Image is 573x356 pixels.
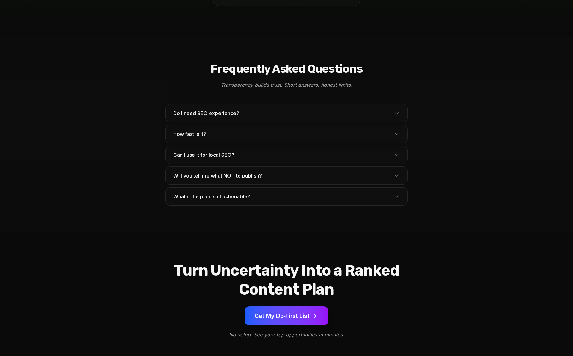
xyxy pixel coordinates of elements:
em: No setup. See your top opportunities in minutes. [229,331,344,338]
h2: Turn Uncertainty Into a Ranked Content Plan [145,261,428,299]
img: tab_keywords_by_traffic_grey.svg [63,40,68,45]
div: Domain Overview [24,40,56,44]
img: logo_orange.svg [10,10,15,15]
button: Will you tell me what NOT to publish? [166,167,407,184]
span: Can I use it for local SEO? [173,151,239,159]
span: How fast is it? [173,130,211,138]
img: website_grey.svg [10,16,15,21]
em: Transparency builds trust. Short answers, honest limits. [221,82,352,88]
div: Domain: [DOMAIN_NAME] [16,16,69,21]
span: Do I need SEO experience? [173,109,244,117]
h2: Frequently Asked Questions [165,61,408,76]
span: Will you tell me what NOT to publish? [173,172,267,179]
img: tab_domain_overview_orange.svg [17,40,22,45]
button: How fast is it? [166,125,407,143]
button: Can I use it for local SEO? [166,146,407,164]
span: What if the plan isn't actionable? [173,193,255,200]
div: v 4.0.25 [18,10,31,15]
button: What if the plan isn't actionable? [166,188,407,205]
button: Get My Do‑First List [245,306,328,325]
button: Do I need SEO experience? [166,104,407,122]
div: Keywords by Traffic [70,40,106,44]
